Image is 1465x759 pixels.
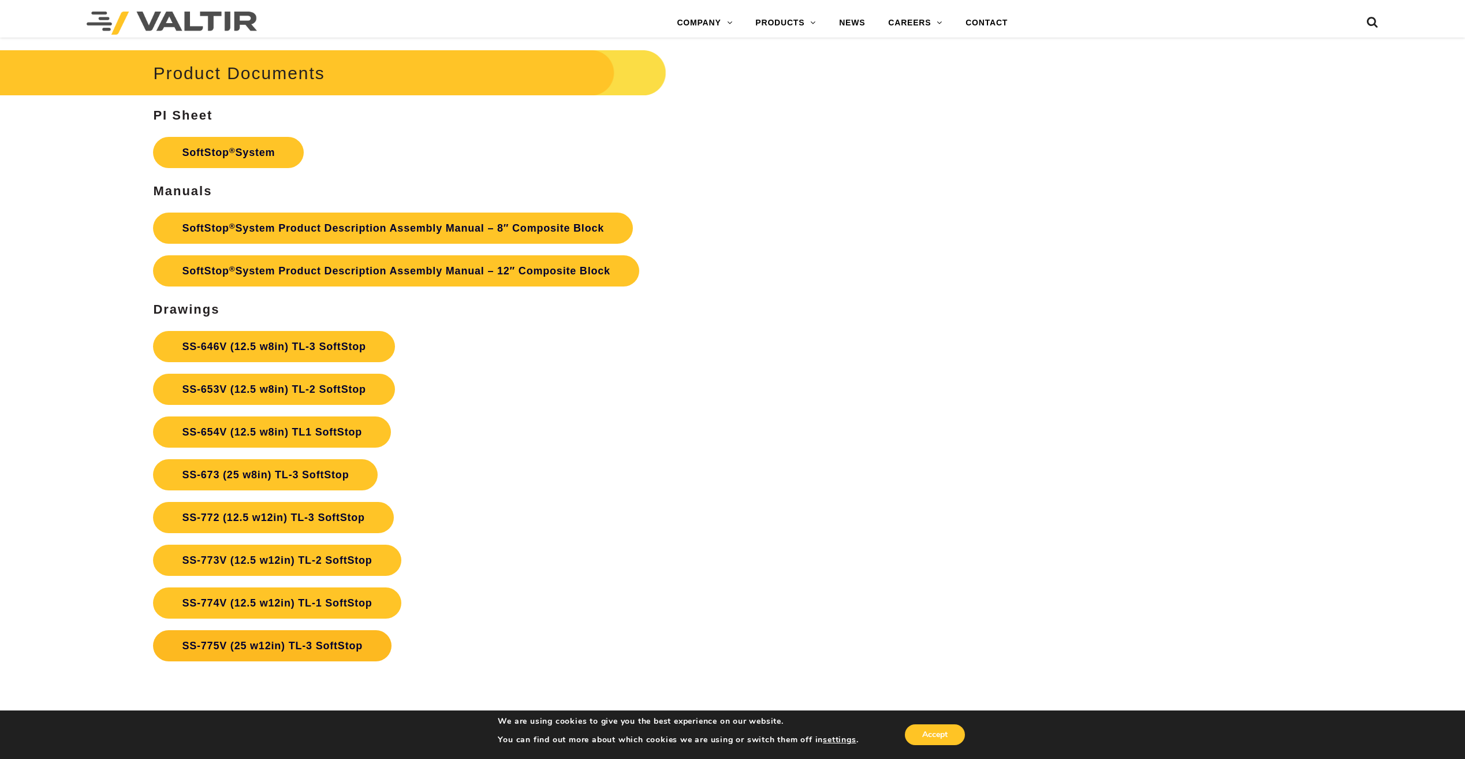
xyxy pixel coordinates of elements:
a: CONTACT [954,12,1019,35]
a: COMPANY [665,12,744,35]
strong: Manuals [153,184,212,198]
strong: Drawings [153,302,219,317]
a: SS-673 (25 w8in) TL-3 SoftStop [153,459,378,490]
p: We are using cookies to give you the best experience on our website. [498,716,858,727]
a: SS-773V (12.5 w12in) TL-2 SoftStop [153,545,401,576]
sup: ® [229,222,236,230]
strong: PI Sheet [153,108,213,122]
a: CAREERS [877,12,954,35]
a: SoftStop®System Product Description Assembly Manual – 12″ Composite Block [153,255,639,287]
a: NEWS [827,12,877,35]
img: Valtir [87,12,257,35]
a: SS-653V (12.5 w8in) TL-2 SoftStop [153,374,394,405]
a: SS-654V (12.5 w8in) TL1 SoftStop [153,416,391,448]
a: SS-774V (12.5 w12in) TL-1 SoftStop [153,587,401,619]
button: settings [823,735,856,745]
a: SoftStop®System Product Description Assembly Manual – 8″ Composite Block [153,213,633,244]
a: SS-646V (12.5 w8in) TL-3 SoftStop [153,331,394,362]
sup: ® [229,265,236,273]
a: SS-772 (12.5 w12in) TL-3 SoftStop [153,502,393,533]
a: SS-775V (25 w12in) TL-3 SoftStop [153,630,392,661]
button: Accept [905,724,965,745]
sup: ® [229,146,236,155]
a: SoftStop®System [153,137,304,168]
a: PRODUCTS [744,12,827,35]
p: You can find out more about which cookies we are using or switch them off in . [498,735,858,745]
